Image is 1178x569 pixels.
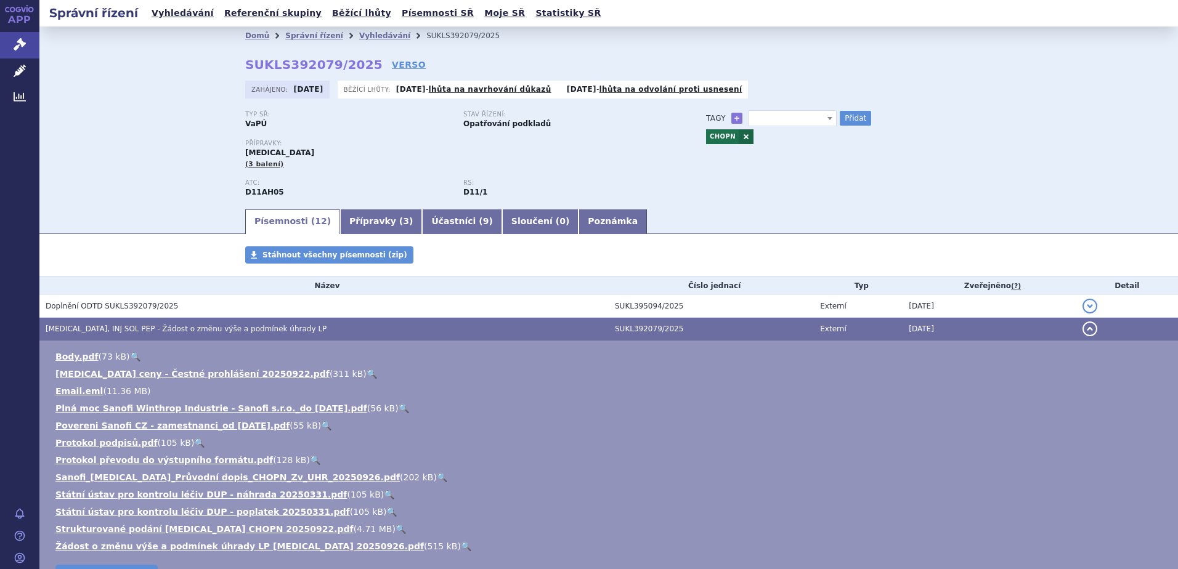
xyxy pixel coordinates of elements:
[903,318,1076,341] td: [DATE]
[567,85,596,94] strong: [DATE]
[599,85,742,94] a: lhůta na odvolání proti usnesení
[502,209,579,234] a: Sloučení (0)
[328,5,395,22] a: Běžící lhůty
[483,216,489,226] span: 9
[251,84,290,94] span: Zahájeno:
[55,541,424,551] a: Žádost o změnu výše a podmínek úhrady LP [MEDICAL_DATA] 20250926.pdf
[277,455,307,465] span: 128 kB
[353,507,383,517] span: 105 kB
[55,386,103,396] a: Email.eml
[39,276,609,295] th: Název
[55,523,1166,535] li: ( )
[426,26,516,45] li: SUKLS392079/2025
[55,488,1166,501] li: ( )
[221,5,325,22] a: Referenční skupiny
[340,209,422,234] a: Přípravky (3)
[293,421,318,430] span: 55 kB
[194,438,205,448] a: 🔍
[245,111,451,118] p: Typ SŘ:
[903,295,1076,318] td: [DATE]
[1083,321,1097,336] button: detail
[437,472,447,482] a: 🔍
[396,84,551,94] p: -
[245,140,681,147] p: Přípravky:
[245,31,269,40] a: Domů
[706,129,739,144] a: CHOPN
[245,148,314,157] span: [MEDICAL_DATA]
[55,350,1166,363] li: ( )
[840,111,871,126] button: Přidat
[609,318,814,341] td: SUKL392079/2025
[55,437,1166,449] li: ( )
[392,59,426,71] a: VERSO
[46,325,327,333] span: DUPIXENT, INJ SOL PEP - Žádost o změnu výše a podmínek úhrady LP
[55,471,1166,483] li: ( )
[559,216,566,226] span: 0
[294,85,323,94] strong: [DATE]
[55,421,290,430] a: Povereni Sanofi CZ - zamestnanci_od [DATE].pdf
[579,209,647,234] a: Poznámka
[814,276,903,295] th: Typ
[310,455,320,465] a: 🔍
[55,472,400,482] a: Sanofi_[MEDICAL_DATA]_Průvodní dopis_CHOPN_Zv_UHR_20250926.pdf
[567,84,742,94] p: -
[55,352,99,361] a: Body.pdf
[463,188,487,196] strong: dupilumab
[46,302,178,310] span: Doplnění ODTD SUKLS392079/2025
[903,276,1076,295] th: Zveřejněno
[706,111,726,126] h3: Tagy
[55,369,330,379] a: [MEDICAL_DATA] ceny - Čestné prohlášení 20250922.pdf
[262,251,407,259] span: Stáhnout všechny písemnosti (zip)
[731,113,742,124] a: +
[321,421,331,430] a: 🔍
[396,524,406,534] a: 🔍
[820,325,846,333] span: Externí
[357,524,392,534] span: 4.71 MB
[55,385,1166,397] li: ( )
[55,506,1166,518] li: ( )
[359,31,410,40] a: Vyhledávání
[245,160,284,168] span: (3 balení)
[820,302,846,310] span: Externí
[148,5,217,22] a: Vyhledávání
[55,540,1166,552] li: ( )
[748,110,837,126] span: CHOPN
[1083,299,1097,313] button: detail
[396,85,426,94] strong: [DATE]
[403,216,409,226] span: 3
[398,5,477,22] a: Písemnosti SŘ
[351,490,381,499] span: 105 kB
[333,369,363,379] span: 311 kB
[404,472,434,482] span: 202 kB
[463,111,669,118] p: Stav řízení:
[55,507,350,517] a: Státní ústav pro kontrolu léčiv DUP - poplatek 20250331.pdf
[245,57,383,72] strong: SUKLS392079/2025
[481,5,529,22] a: Moje SŘ
[609,276,814,295] th: Číslo jednací
[245,119,267,128] strong: VaPÚ
[55,438,158,448] a: Protokol podpisů.pdf
[245,179,451,187] p: ATC:
[55,402,1166,414] li: ( )
[386,507,397,517] a: 🔍
[55,490,347,499] a: Státní ústav pro kontrolu léčiv DUP - náhrada 20250331.pdf
[55,455,273,465] a: Protokol převodu do výstupního formátu.pdf
[429,85,551,94] a: lhůta na navrhování důkazů
[422,209,502,234] a: Účastníci (9)
[102,352,126,361] span: 73 kB
[463,119,551,128] strong: Opatřování podkladů
[55,403,367,413] a: Plná moc Sanofi Winthrop Industrie - Sanofi s.r.o._do [DATE].pdf
[285,31,343,40] a: Správní řízení
[461,541,471,551] a: 🔍
[107,386,147,396] span: 11.36 MB
[1076,276,1178,295] th: Detail
[315,216,327,226] span: 12
[428,541,458,551] span: 515 kB
[130,352,140,361] a: 🔍
[399,403,409,413] a: 🔍
[532,5,604,22] a: Statistiky SŘ
[55,368,1166,380] li: ( )
[245,188,284,196] strong: DUPILUMAB
[55,524,354,534] a: Strukturované podání [MEDICAL_DATA] CHOPN 20250922.pdf
[384,490,394,499] a: 🔍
